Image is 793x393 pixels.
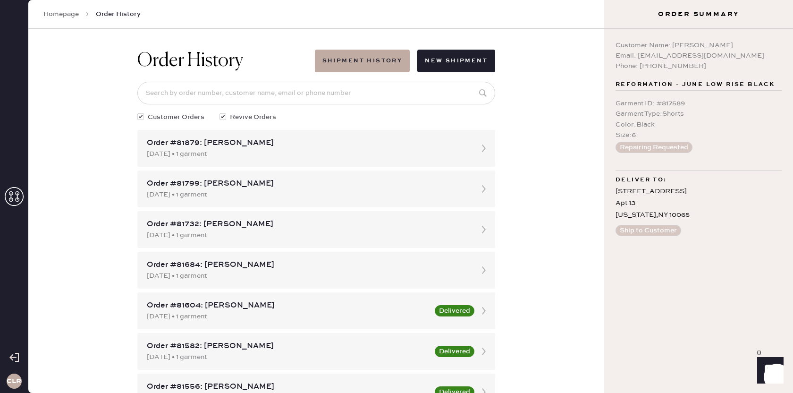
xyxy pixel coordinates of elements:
[616,174,666,186] span: Deliver to:
[7,378,21,384] h3: CLR
[147,300,429,311] div: Order #81604: [PERSON_NAME]
[616,142,692,153] button: Repairing Requested
[147,259,469,271] div: Order #81684: [PERSON_NAME]
[147,230,469,240] div: [DATE] • 1 garment
[616,61,782,71] div: Phone: [PHONE_NUMBER]
[748,350,789,391] iframe: Front Chat
[147,189,469,200] div: [DATE] • 1 garment
[147,271,469,281] div: [DATE] • 1 garment
[147,381,429,393] div: Order #81556: [PERSON_NAME]
[616,225,681,236] button: Ship to Customer
[616,120,782,130] div: Color : Black
[315,50,410,72] button: Shipment History
[147,352,429,362] div: [DATE] • 1 garment
[147,311,429,322] div: [DATE] • 1 garment
[616,186,782,222] div: [STREET_ADDRESS] Apt 13 [US_STATE] , NY 10065
[147,137,469,149] div: Order #81879: [PERSON_NAME]
[616,40,782,51] div: Customer Name: [PERSON_NAME]
[230,112,276,122] span: Revive Orders
[616,79,775,90] span: Reformation - June Low Rise Black
[417,50,495,72] button: New Shipment
[147,219,469,230] div: Order #81732: [PERSON_NAME]
[616,98,782,109] div: Garment ID : # 817589
[616,51,782,61] div: Email: [EMAIL_ADDRESS][DOMAIN_NAME]
[96,9,141,19] span: Order History
[616,130,782,140] div: Size : 6
[435,346,474,357] button: Delivered
[435,305,474,316] button: Delivered
[43,9,79,19] a: Homepage
[604,9,793,19] h3: Order Summary
[147,178,469,189] div: Order #81799: [PERSON_NAME]
[137,50,243,72] h1: Order History
[148,112,204,122] span: Customer Orders
[616,109,782,119] div: Garment Type : Shorts
[147,341,429,352] div: Order #81582: [PERSON_NAME]
[147,149,469,159] div: [DATE] • 1 garment
[137,82,495,104] input: Search by order number, customer name, email or phone number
